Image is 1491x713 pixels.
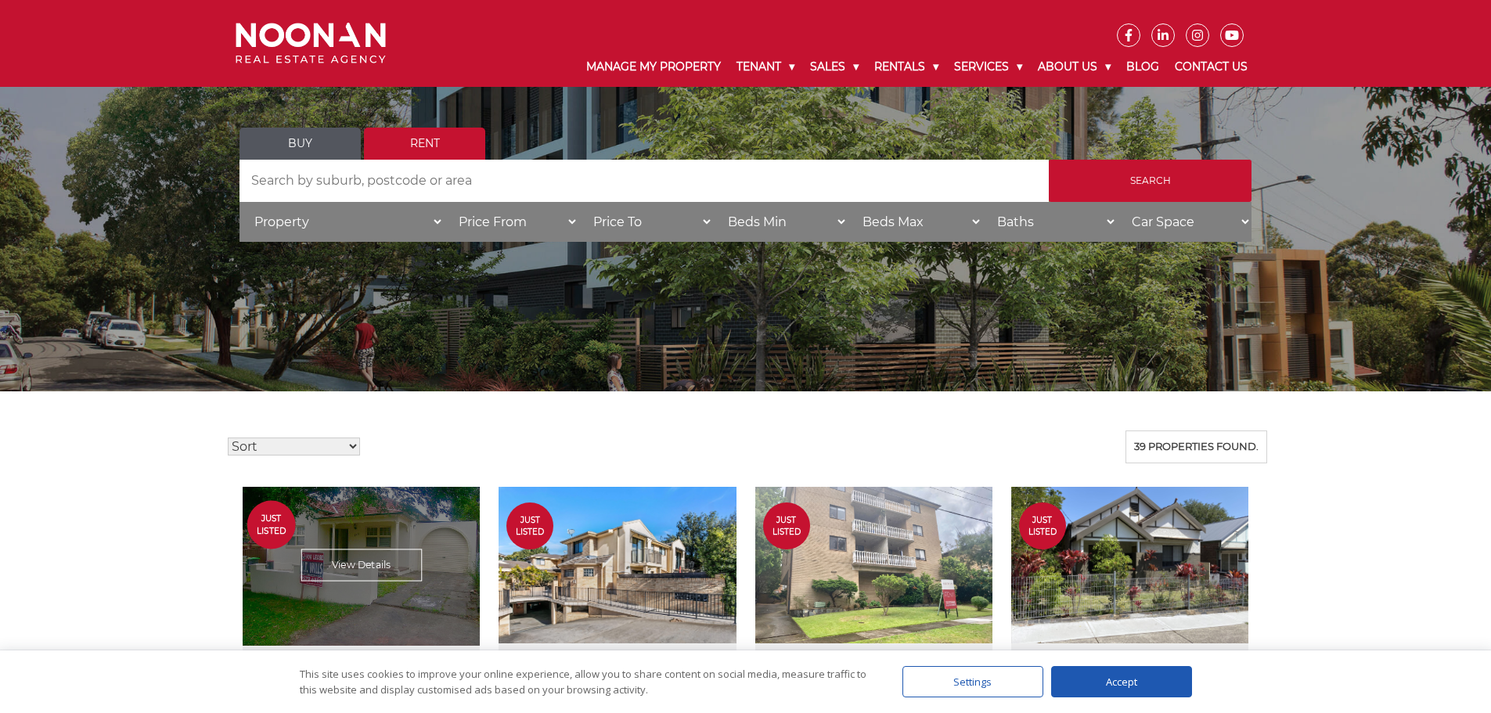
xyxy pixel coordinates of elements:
[1125,430,1267,463] div: 39 properties found.
[802,47,866,87] a: Sales
[763,514,810,538] span: Just Listed
[364,128,485,160] a: Rent
[902,666,1043,697] div: Settings
[1118,47,1167,87] a: Blog
[729,47,802,87] a: Tenant
[300,666,871,697] div: This site uses cookies to improve your online experience, allow you to share content on social me...
[1167,47,1255,87] a: Contact Us
[236,23,386,64] img: Noonan Real Estate Agency
[239,160,1049,202] input: Search by suburb, postcode or area
[578,47,729,87] a: Manage My Property
[506,514,553,538] span: Just Listed
[866,47,946,87] a: Rentals
[1051,666,1192,697] div: Accept
[228,438,360,456] select: Sort Listings
[1019,514,1066,538] span: Just Listed
[946,47,1030,87] a: Services
[239,128,361,160] a: Buy
[1030,47,1118,87] a: About Us
[1049,160,1252,202] input: Search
